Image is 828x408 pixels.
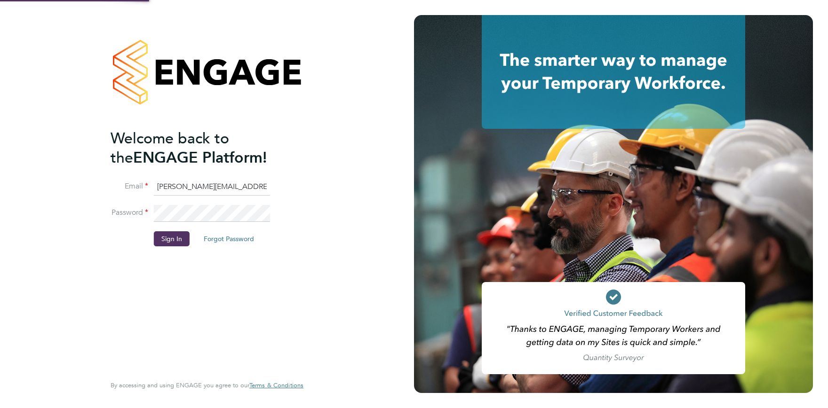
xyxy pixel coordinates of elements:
input: Enter your work email... [154,179,270,196]
h2: ENGAGE Platform! [111,129,294,167]
button: Sign In [154,231,190,246]
a: Terms & Conditions [249,382,303,389]
span: Welcome back to the [111,129,229,167]
button: Forgot Password [196,231,262,246]
label: Email [111,181,148,191]
span: By accessing and using ENGAGE you agree to our [111,381,303,389]
label: Password [111,208,148,218]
